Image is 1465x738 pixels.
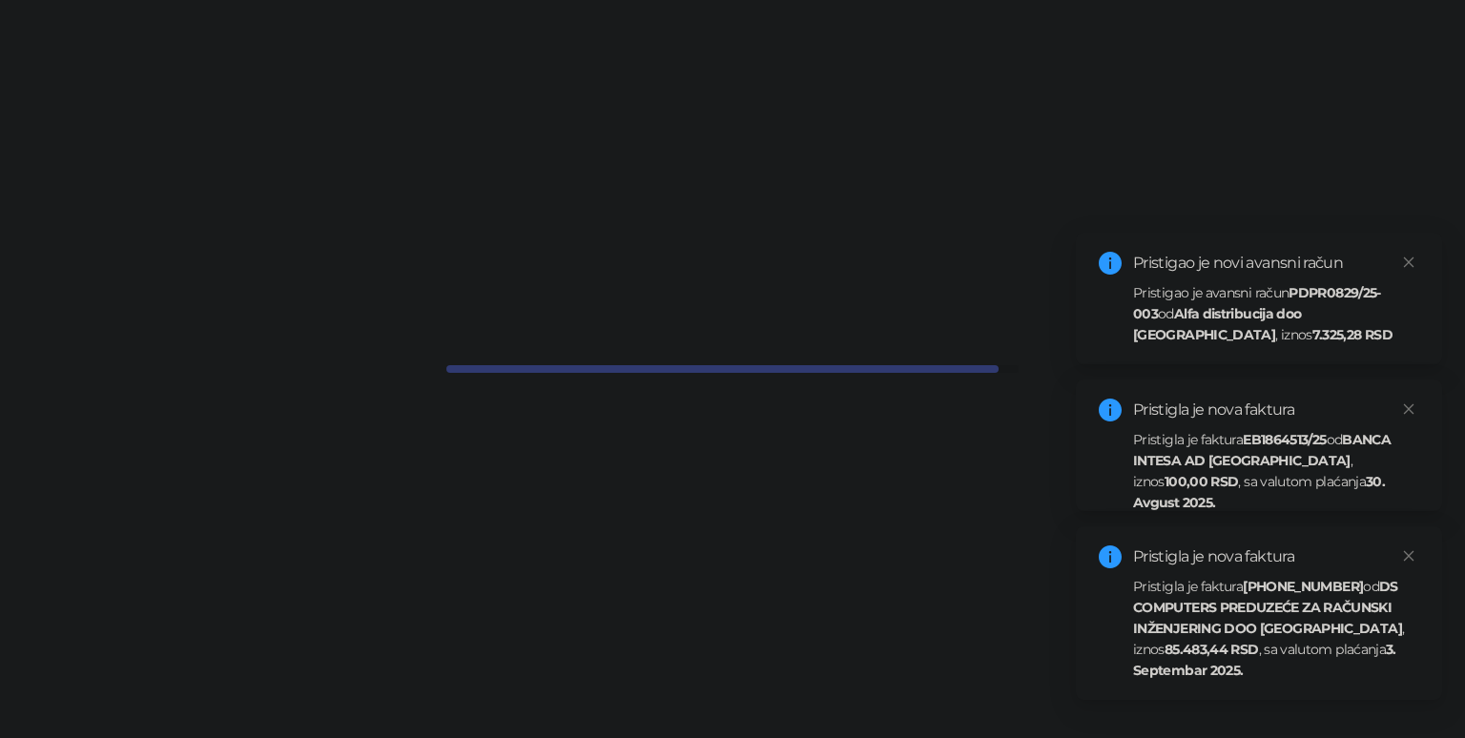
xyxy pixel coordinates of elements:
[1312,326,1393,343] strong: 7.325,28 RSD
[1402,402,1415,416] span: close
[1133,578,1402,637] strong: DS COMPUTERS PREDUZEĆE ZA RAČUNSKI INŽENJERING DOO [GEOGRAPHIC_DATA]
[1243,578,1363,595] strong: [PHONE_NUMBER]
[1402,256,1415,269] span: close
[1133,282,1419,345] div: Pristigao je avansni račun od , iznos
[1165,473,1239,490] strong: 100,00 RSD
[1099,545,1122,568] span: info-circle
[1398,399,1419,420] a: Close
[1133,429,1419,513] div: Pristigla je faktura od , iznos , sa valutom plaćanja
[1398,545,1419,566] a: Close
[1133,641,1396,679] strong: 3. Septembar 2025.
[1099,399,1122,421] span: info-circle
[1165,641,1259,658] strong: 85.483,44 RSD
[1133,252,1419,275] div: Pristigao je novi avansni račun
[1243,431,1326,448] strong: EB1864513/25
[1133,284,1381,322] strong: PDPR0829/25-003
[1133,545,1419,568] div: Pristigla je nova faktura
[1133,399,1419,421] div: Pristigla je nova faktura
[1099,252,1122,275] span: info-circle
[1133,305,1301,343] strong: Alfa distribucija doo [GEOGRAPHIC_DATA]
[1402,549,1415,563] span: close
[1398,252,1419,273] a: Close
[1133,576,1419,681] div: Pristigla je faktura od , iznos , sa valutom plaćanja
